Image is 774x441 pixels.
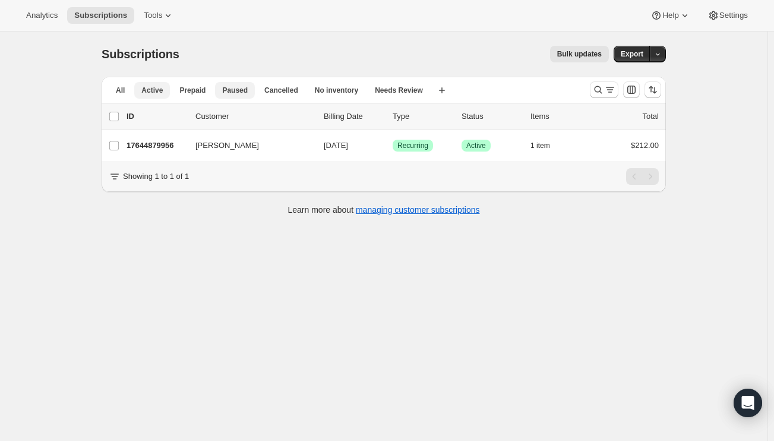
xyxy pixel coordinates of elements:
[734,389,762,417] div: Open Intercom Messenger
[123,171,189,182] p: Showing 1 to 1 of 1
[19,7,65,24] button: Analytics
[530,137,563,154] button: 1 item
[432,82,451,99] button: Create new view
[67,7,134,24] button: Subscriptions
[590,81,618,98] button: Search and filter results
[662,11,678,20] span: Help
[195,111,314,122] p: Customer
[324,111,383,122] p: Billing Date
[356,205,480,215] a: managing customer subscriptions
[137,7,181,24] button: Tools
[530,141,550,150] span: 1 item
[195,140,259,152] span: [PERSON_NAME]
[127,140,186,152] p: 17644879956
[375,86,423,95] span: Needs Review
[557,49,602,59] span: Bulk updates
[102,48,179,61] span: Subscriptions
[324,141,348,150] span: [DATE]
[179,86,206,95] span: Prepaid
[719,11,748,20] span: Settings
[700,7,755,24] button: Settings
[530,111,590,122] div: Items
[462,111,521,122] p: Status
[626,168,659,185] nav: Pagination
[144,11,162,20] span: Tools
[315,86,358,95] span: No inventory
[127,111,186,122] p: ID
[645,81,661,98] button: Sort the results
[26,11,58,20] span: Analytics
[643,7,697,24] button: Help
[623,81,640,98] button: Customize table column order and visibility
[264,86,298,95] span: Cancelled
[288,204,480,216] p: Learn more about
[397,141,428,150] span: Recurring
[621,49,643,59] span: Export
[127,111,659,122] div: IDCustomerBilling DateTypeStatusItemsTotal
[550,46,609,62] button: Bulk updates
[116,86,125,95] span: All
[74,11,127,20] span: Subscriptions
[393,111,452,122] div: Type
[141,86,163,95] span: Active
[614,46,650,62] button: Export
[631,141,659,150] span: $212.00
[222,86,248,95] span: Paused
[188,136,307,155] button: [PERSON_NAME]
[127,137,659,154] div: 17644879956[PERSON_NAME][DATE]SuccessRecurringSuccessActive1 item$212.00
[643,111,659,122] p: Total
[466,141,486,150] span: Active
